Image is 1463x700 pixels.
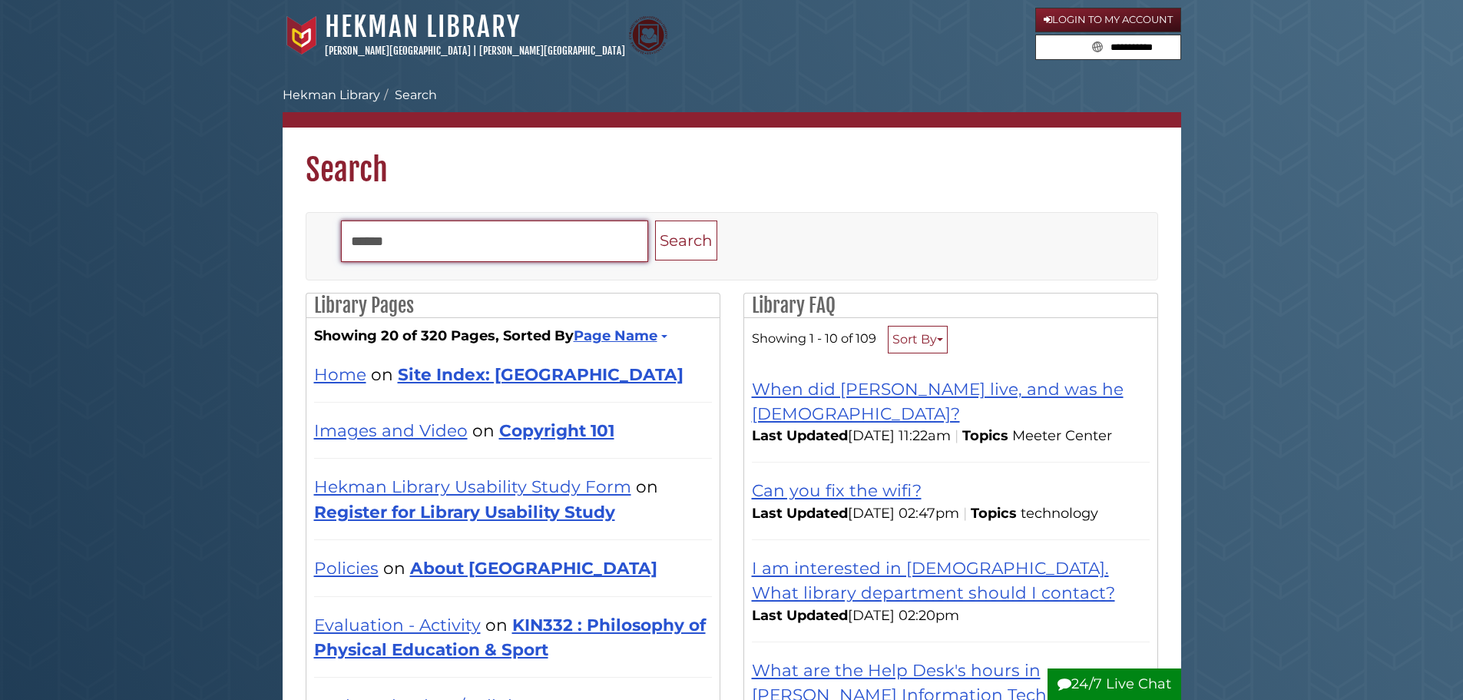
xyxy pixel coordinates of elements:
span: Topics [962,427,1008,444]
button: Search [1087,35,1107,56]
span: on [636,476,658,496]
strong: Showing 20 of 320 Pages, Sorted By [314,326,712,347]
a: KIN332 : Philosophy of Physical Education & Sport [314,615,706,659]
img: Calvin Theological Seminary [629,16,667,55]
a: Evaluation - Activity [314,615,481,635]
span: Showing 1 - 10 of 109 [752,330,876,346]
span: on [485,615,508,635]
span: Last Updated [752,505,848,522]
a: Home [314,364,366,384]
a: Policies [314,558,379,578]
span: | [959,505,971,522]
form: Search library guides, policies, and FAQs. [1035,35,1181,61]
a: Page Name [574,327,665,344]
span: | [951,427,962,444]
span: Last Updated [752,427,848,444]
a: Site Index: [GEOGRAPHIC_DATA] [398,364,684,384]
ul: Topics [1021,505,1102,522]
button: Sort By [888,326,948,353]
h2: Library FAQ [744,294,1157,318]
a: Copyright 101 [499,420,614,440]
span: [DATE] 11:22am [752,427,951,444]
a: [PERSON_NAME][GEOGRAPHIC_DATA] [479,45,625,57]
span: [DATE] 02:47pm [752,505,959,522]
span: on [371,364,393,384]
span: on [472,420,495,440]
a: Hekman Library Usability Study Form [314,476,631,496]
li: Search [380,86,437,105]
a: Can you fix the wifi? [752,480,922,500]
a: When did [PERSON_NAME] live, and was he [DEMOGRAPHIC_DATA]? [752,379,1124,423]
ul: Topics [1012,427,1116,444]
a: About [GEOGRAPHIC_DATA] [410,558,657,578]
button: 24/7 Live Chat [1048,668,1181,700]
li: Meeter Center [1012,426,1116,446]
a: Login to My Account [1035,8,1181,32]
span: on [383,558,405,578]
h1: Search [283,128,1181,189]
li: technology [1021,503,1102,524]
h2: Library Pages [306,294,720,318]
span: [DATE] 02:20pm [752,607,959,624]
a: Hekman Library [283,88,380,102]
a: Register for Library Usability Study [314,502,615,522]
a: Hekman Library [325,10,521,44]
a: I am interested in [DEMOGRAPHIC_DATA]. What library department should I contact? [752,558,1115,602]
button: Search [655,221,717,261]
span: Topics [971,505,1017,522]
a: Images and Video [314,420,468,440]
a: [PERSON_NAME][GEOGRAPHIC_DATA] [325,45,471,57]
span: Last Updated [752,607,848,624]
nav: breadcrumb [283,86,1181,128]
span: | [473,45,477,57]
img: Calvin University [283,16,321,55]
